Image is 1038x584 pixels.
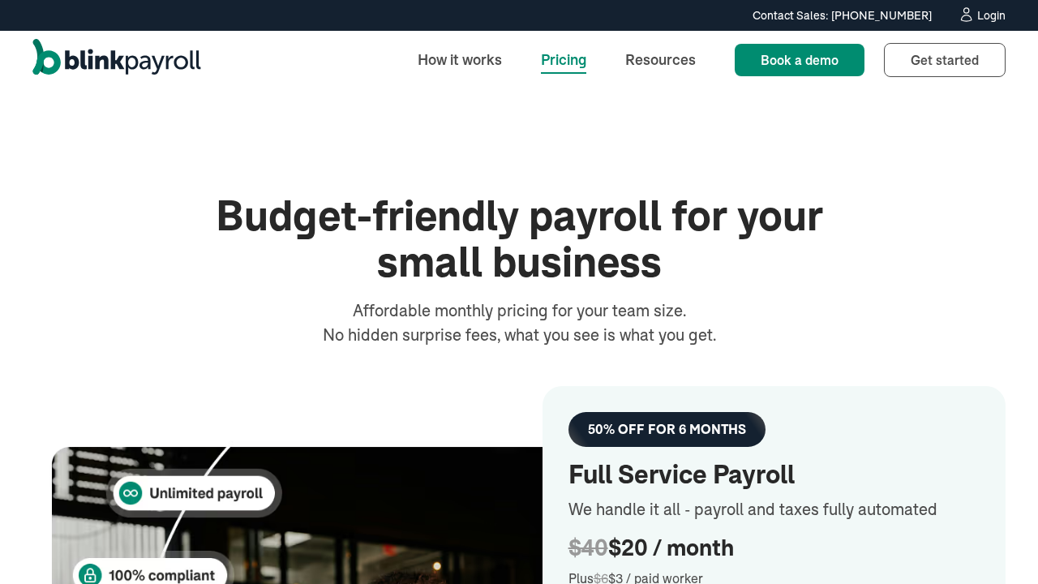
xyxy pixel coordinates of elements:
a: home [32,39,201,81]
div: Affordable monthly pricing for your team size. No hidden surprise fees, what you see is what you ... [318,298,720,347]
a: Pricing [528,42,599,77]
a: Get started [884,43,1006,77]
span: $40 [568,535,608,560]
div: Login [977,10,1006,21]
a: Login [958,6,1006,24]
span: Get started [911,52,979,68]
div: We handle it all - payroll and taxes fully automated [568,497,980,522]
div: Contact Sales: [PHONE_NUMBER] [753,7,932,24]
span: Book a demo [761,52,839,68]
h1: Budget-friendly payroll for your small business [195,193,843,286]
div: 50% OFF FOR 6 MONTHS [588,422,746,437]
a: Book a demo [735,44,864,76]
h2: Full Service Payroll [568,460,980,491]
a: Resources [612,42,709,77]
div: $20 / month [568,535,980,562]
a: How it works [405,42,515,77]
